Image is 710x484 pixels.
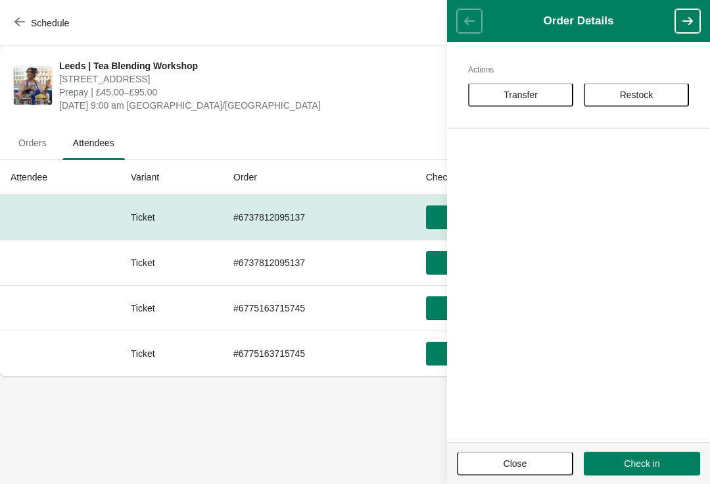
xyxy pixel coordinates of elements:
span: Check in [624,458,659,469]
button: Check in [426,251,513,275]
span: Restock [620,90,653,100]
span: Attendees [62,131,125,155]
th: Order [223,160,415,195]
td: Ticket [120,195,223,240]
button: Close [457,452,573,475]
span: Transfer [504,90,538,100]
span: [DATE] 9:00 am [GEOGRAPHIC_DATA]/[GEOGRAPHIC_DATA] [59,99,467,112]
button: Restock [584,83,689,107]
h2: Actions [468,63,689,76]
button: Check in [426,205,513,229]
button: Transfer [468,83,573,107]
h1: Order Details [482,14,675,28]
td: # 6737812095137 [223,195,415,240]
th: Variant [120,160,223,195]
span: Schedule [31,18,69,28]
th: Check in/out [415,160,639,195]
button: Check in [584,452,700,475]
td: # 6775163715745 [223,331,415,376]
td: # 6775163715745 [223,285,415,331]
td: Ticket [120,331,223,376]
button: Check in [426,342,513,365]
span: Leeds | Tea Blending Workshop [59,59,467,72]
img: Leeds | Tea Blending Workshop [14,67,52,105]
button: Check in [426,296,513,320]
td: Ticket [120,240,223,285]
span: Prepay | £45.00–£95.00 [59,86,467,99]
button: Schedule [7,11,80,35]
span: [STREET_ADDRESS] [59,72,467,86]
span: Close [504,458,527,469]
td: # 6737812095137 [223,240,415,285]
span: Orders [8,131,57,155]
td: Ticket [120,285,223,331]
